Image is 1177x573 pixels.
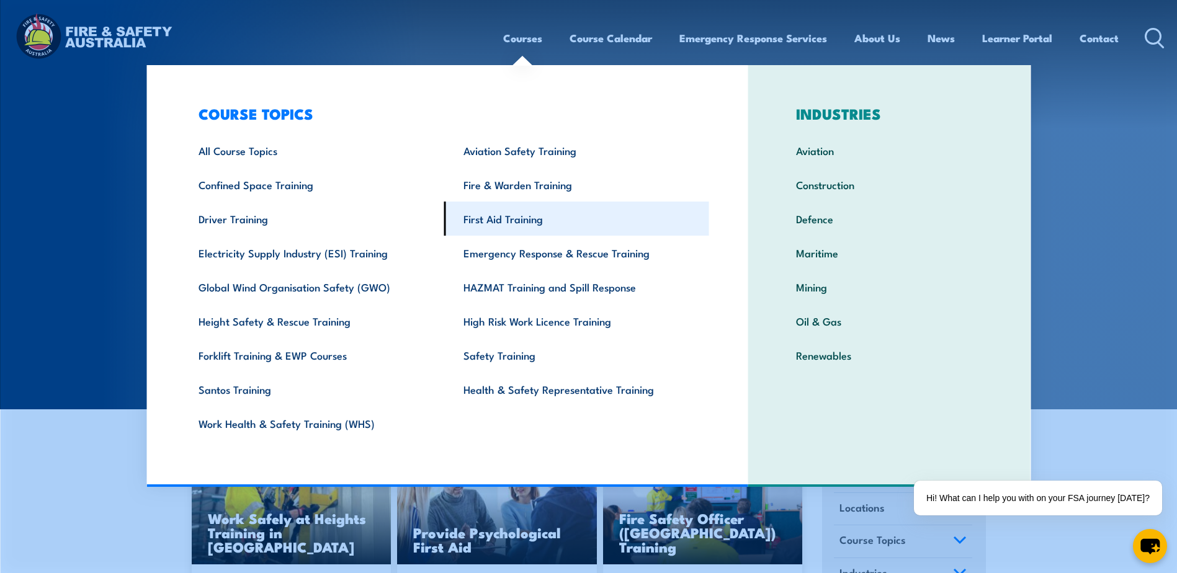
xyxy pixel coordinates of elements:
a: Aviation Safety Training [444,133,709,167]
a: Fire & Warden Training [444,167,709,202]
a: Renewables [777,338,1002,372]
a: Emergency Response & Rescue Training [444,236,709,270]
a: Forklift Training & EWP Courses [179,338,444,372]
h3: Work Safely at Heights Training in [GEOGRAPHIC_DATA] [208,511,375,554]
a: Aviation [777,133,1002,167]
img: Work Safely at Heights Training (1) [192,453,392,565]
a: Mining [777,270,1002,304]
a: News [928,22,955,55]
a: All Course Topics [179,133,444,167]
a: Santos Training [179,372,444,406]
img: Mental Health First Aid Training Course from Fire & Safety Australia [397,453,597,565]
button: chat-button [1133,529,1167,563]
a: About Us [854,22,900,55]
a: Course Calendar [570,22,652,55]
a: Defence [777,202,1002,236]
a: Height Safety & Rescue Training [179,304,444,338]
h3: Fire Safety Officer ([GEOGRAPHIC_DATA]) Training [619,511,787,554]
a: Health & Safety Representative Training [444,372,709,406]
h3: INDUSTRIES [777,105,1002,122]
img: Fire Safety Advisor [603,453,803,565]
a: Work Safely at Heights Training in [GEOGRAPHIC_DATA] [192,453,392,565]
a: First Aid Training [444,202,709,236]
a: Confined Space Training [179,167,444,202]
a: Global Wind Organisation Safety (GWO) [179,270,444,304]
a: High Risk Work Licence Training [444,304,709,338]
a: HAZMAT Training and Spill Response [444,270,709,304]
a: Courses [503,22,542,55]
a: Safety Training [444,338,709,372]
a: Driver Training [179,202,444,236]
span: Course Topics [839,531,906,548]
div: Hi! What can I help you with on your FSA journey [DATE]? [914,481,1162,515]
a: Provide Psychological First Aid [397,453,597,565]
a: Oil & Gas [777,304,1002,338]
a: Locations [834,493,972,525]
a: Contact [1080,22,1119,55]
a: Maritime [777,236,1002,270]
a: Emergency Response Services [679,22,827,55]
h3: Provide Psychological First Aid [413,525,581,554]
a: Course Topics [834,525,972,557]
span: Locations [839,499,885,516]
a: Work Health & Safety Training (WHS) [179,406,444,440]
a: Learner Portal [982,22,1052,55]
a: Electricity Supply Industry (ESI) Training [179,236,444,270]
h3: COURSE TOPICS [179,105,709,122]
a: Fire Safety Officer ([GEOGRAPHIC_DATA]) Training [603,453,803,565]
a: Construction [777,167,1002,202]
